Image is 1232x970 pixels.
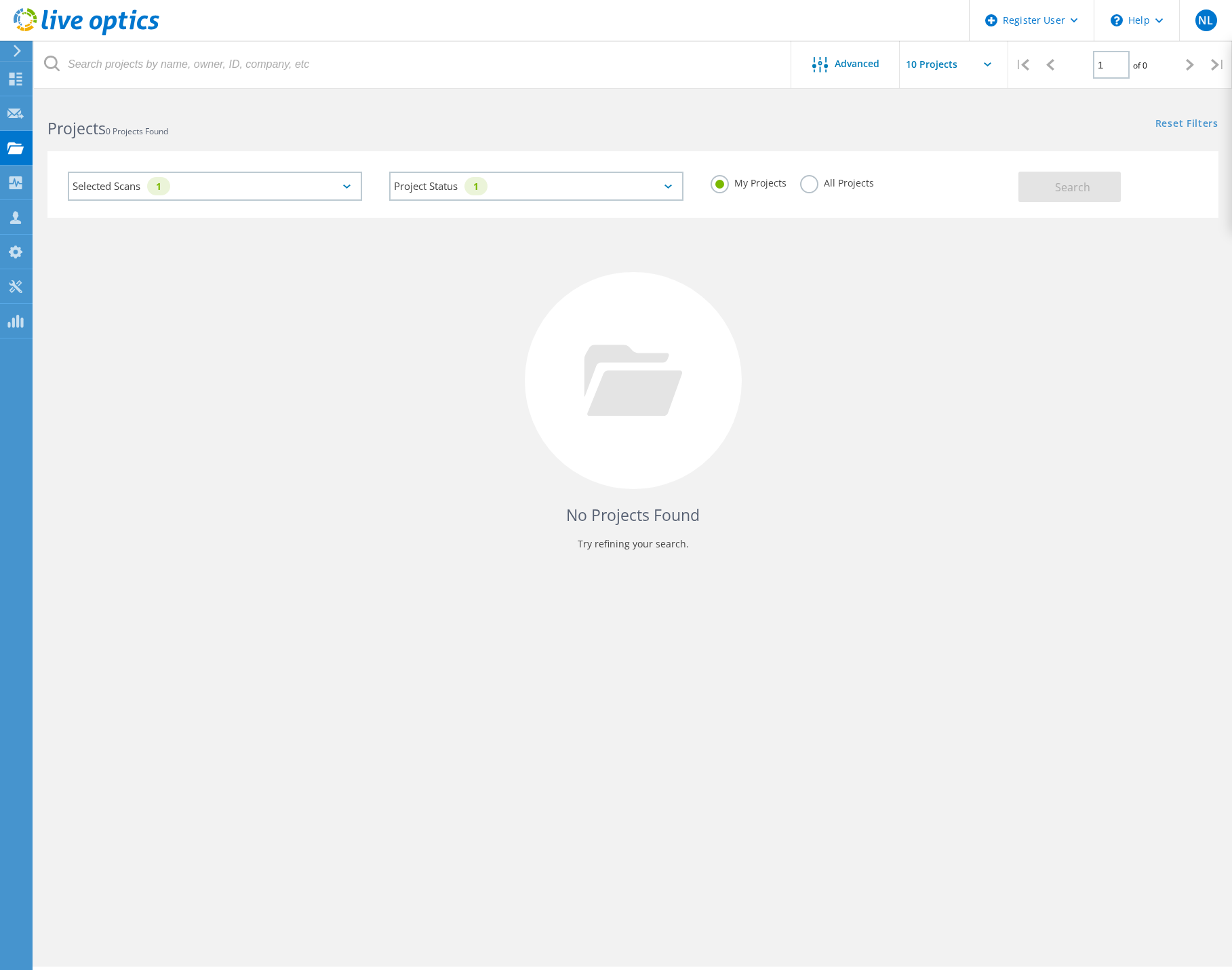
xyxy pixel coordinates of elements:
[147,177,170,195] div: 1
[464,177,488,195] div: 1
[61,504,1205,526] h4: No Projects Found
[61,533,1205,555] p: Try refining your search.
[1133,60,1147,71] span: of 0
[1008,41,1036,89] div: |
[835,59,879,69] span: Advanced
[1198,15,1213,26] span: NL
[800,175,874,188] label: All Projects
[711,175,787,188] label: My Projects
[1018,172,1121,202] button: Search
[106,125,168,137] span: 0 Projects Found
[1055,180,1090,195] span: Search
[389,172,683,201] div: Project Status
[1111,14,1123,26] svg: \n
[47,117,106,139] b: Projects
[34,41,792,88] input: Search projects by name, owner, ID, company, etc
[1204,41,1232,89] div: |
[1155,119,1218,130] a: Reset Filters
[14,28,159,38] a: Live Optics Dashboard
[68,172,362,201] div: Selected Scans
